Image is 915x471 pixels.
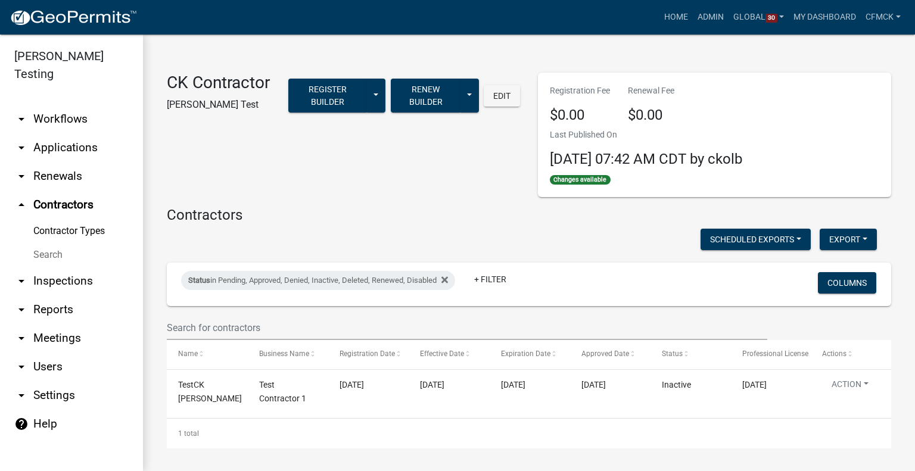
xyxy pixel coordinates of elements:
i: arrow_drop_down [14,274,29,288]
button: Edit [484,85,520,107]
i: arrow_drop_down [14,360,29,374]
div: in Pending, Approved, Denied, Inactive, Deleted, Renewed, Disabled [181,271,455,290]
p: [PERSON_NAME] Test [167,98,270,112]
datatable-header-cell: Name [167,340,247,369]
h4: $0.00 [628,107,674,124]
datatable-header-cell: Registration Date [328,340,409,369]
button: Scheduled Exports [701,229,811,250]
span: Name [178,350,198,358]
span: 02/12/2025 [420,380,444,389]
span: Expiration Date [501,350,550,358]
span: Business Name [259,350,309,358]
i: arrow_drop_down [14,169,29,183]
a: Home [659,6,693,29]
a: Global30 [729,6,789,29]
div: 1 total [167,419,891,448]
span: TestCK Kolb [178,380,242,403]
button: Export [820,229,877,250]
h4: Contractors [167,207,891,224]
button: Register Builder [288,79,367,113]
span: Professional License Exp. Date [742,350,841,358]
datatable-header-cell: Effective Date [409,340,489,369]
span: 12/31/2025 [501,380,525,389]
a: Admin [693,6,729,29]
i: arrow_drop_down [14,112,29,126]
i: arrow_drop_down [14,141,29,155]
p: Renewal Fee [628,85,674,97]
datatable-header-cell: Approved Date [570,340,651,369]
span: [DATE] 07:42 AM CDT by ckolb [550,151,742,167]
i: help [14,417,29,431]
datatable-header-cell: Expiration Date [489,340,569,369]
span: 02/12/2025 [581,380,606,389]
i: arrow_drop_down [14,331,29,345]
span: 12/31/2024 [742,380,767,389]
button: Renew Builder [391,79,460,113]
p: Registration Fee [550,85,610,97]
span: Effective Date [420,350,464,358]
i: arrow_drop_up [14,198,29,212]
span: Status [188,276,210,285]
datatable-header-cell: Actions [811,340,891,369]
span: Test Contractor 1 [259,380,306,403]
datatable-header-cell: Professional License Exp. Date [731,340,810,369]
button: Columns [818,272,876,294]
i: arrow_drop_down [14,302,29,317]
span: Changes available [550,175,611,185]
span: Actions [822,350,846,358]
span: Registration Date [340,350,395,358]
p: Last Published On [550,129,742,141]
button: Action [822,378,878,395]
span: Inactive [662,380,691,389]
i: arrow_drop_down [14,388,29,403]
a: My Dashboard [789,6,861,29]
h4: $0.00 [550,107,610,124]
input: Search for contractors [167,316,767,340]
span: 30 [765,14,777,23]
a: + Filter [465,269,516,290]
span: Status [662,350,683,358]
datatable-header-cell: Business Name [247,340,328,369]
span: 04/30/2024 [340,380,364,389]
h3: CK Contractor [167,73,270,93]
datatable-header-cell: Status [651,340,731,369]
a: CFMCK [861,6,905,29]
span: Approved Date [581,350,629,358]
